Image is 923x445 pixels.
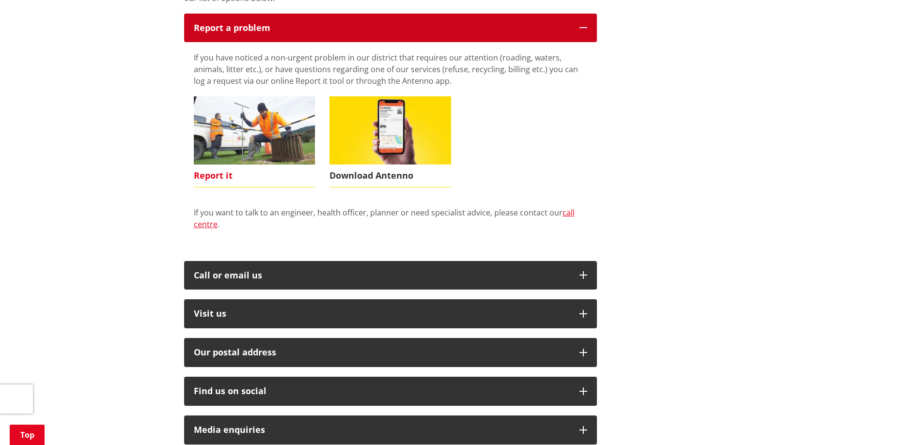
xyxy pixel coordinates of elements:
iframe: Messenger Launcher [878,404,913,439]
h2: Our postal address [194,348,570,357]
a: Download Antenno [329,96,451,187]
span: Report it [194,165,315,187]
a: Top [10,425,45,445]
p: Report a problem [194,23,570,33]
button: Find us on social [184,377,597,406]
img: Report it [194,96,315,165]
button: Visit us [184,299,597,328]
button: Report a problem [184,14,597,43]
button: Our postal address [184,338,597,367]
button: Call or email us [184,261,597,290]
div: Find us on social [194,386,570,396]
p: Visit us [194,309,570,319]
span: If you have noticed a non-urgent problem in our district that requires our attention (roading, wa... [194,52,578,86]
a: call centre [194,207,575,230]
div: Call or email us [194,271,570,280]
span: Download Antenno [329,165,451,187]
div: If you want to talk to an engineer, health officer, planner or need specialist advice, please con... [194,207,587,242]
div: Media enquiries [194,425,570,435]
button: Media enquiries [184,415,597,445]
img: Antenno [329,96,451,165]
a: Report it [194,96,315,187]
